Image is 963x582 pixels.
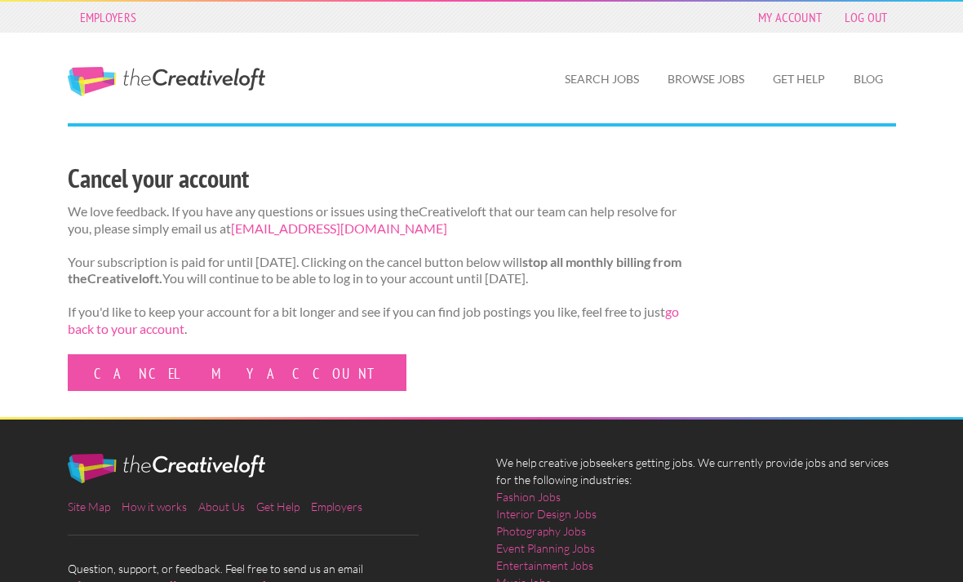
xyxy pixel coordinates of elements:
a: Site Map [68,500,110,513]
a: Get Help [256,500,300,513]
a: How it works [122,500,187,513]
a: Employers [72,6,145,29]
a: Blog [841,60,896,98]
a: Event Planning Jobs [496,540,595,557]
a: Interior Design Jobs [496,505,597,522]
strong: stop all monthly billing from theCreativeloft. [68,254,681,287]
p: If you'd like to keep your account for a bit longer and see if you can find job postings you like... [68,304,682,338]
p: Your subscription is paid for until [DATE]. Clicking on the cancel button below will You will con... [68,254,682,288]
a: Log Out [837,6,895,29]
a: Photography Jobs [496,522,586,540]
a: Get Help [760,60,838,98]
a: The Creative Loft [68,67,265,96]
a: My Account [750,6,830,29]
a: go back to your account [68,304,679,336]
img: The Creative Loft [68,454,265,483]
a: Fashion Jobs [496,488,561,505]
a: About Us [198,500,245,513]
a: Entertainment Jobs [496,557,593,574]
a: Cancel my account [68,354,406,391]
a: [EMAIL_ADDRESS][DOMAIN_NAME] [231,220,447,236]
a: Search Jobs [552,60,652,98]
p: We love feedback. If you have any questions or issues using theCreativeloft that our team can hel... [68,203,682,238]
a: Employers [311,500,362,513]
a: Browse Jobs [655,60,757,98]
h2: Cancel your account [68,160,682,197]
